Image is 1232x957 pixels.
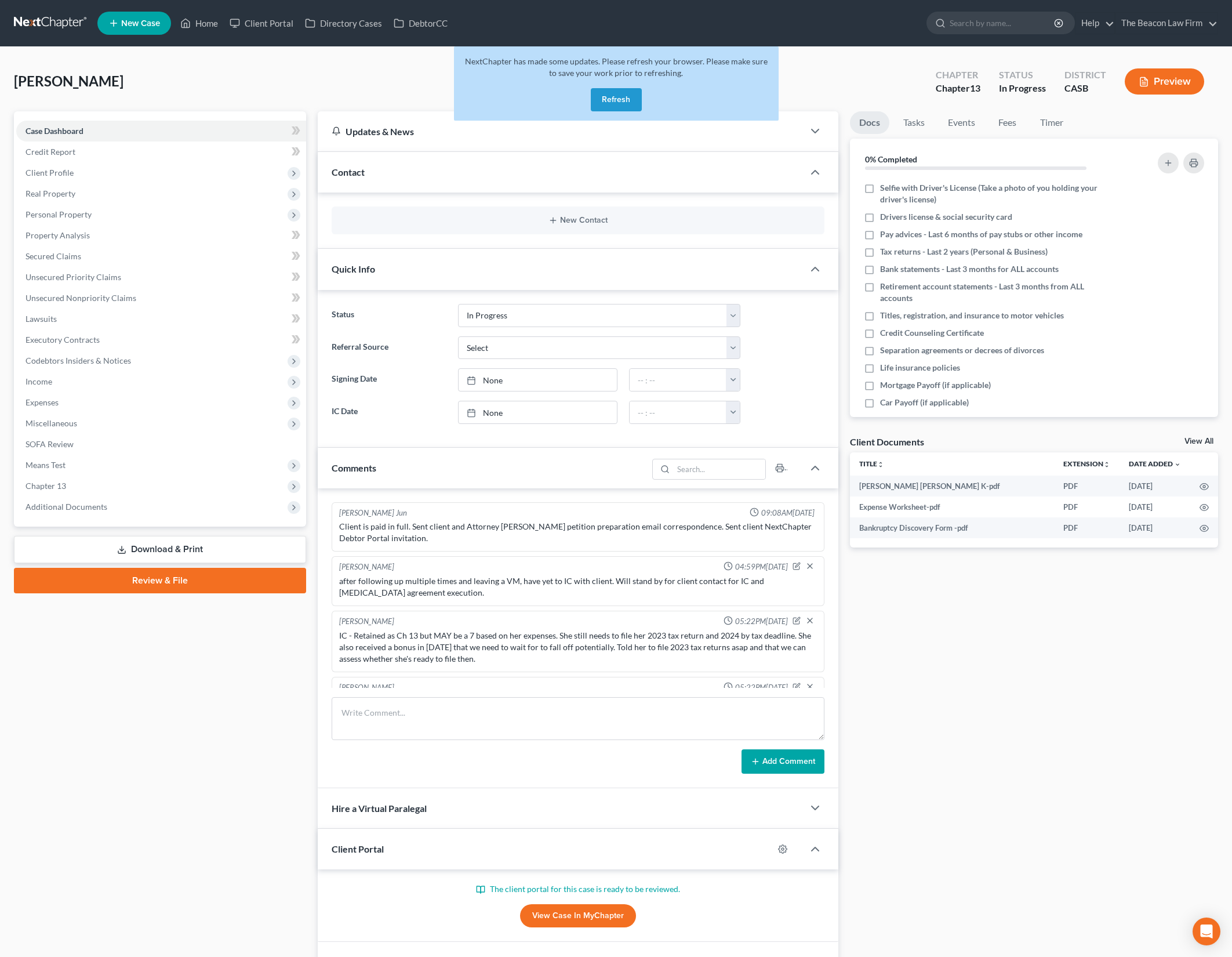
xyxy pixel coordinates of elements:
[26,314,57,324] span: Lawsuits
[880,327,984,339] span: Credit Counseling Certificate
[880,281,1116,304] span: Retirement account statements - Last 3 months from ALL accounts
[16,434,306,455] a: SOFA Review
[388,13,453,34] a: DebtorCC
[339,507,407,519] div: [PERSON_NAME] Jun
[735,561,788,572] span: 04:59PM[DATE]
[339,575,816,599] div: after following up multiple times and leaving a VM, have yet to IC with client. Will stand by for...
[630,401,726,423] input: -- : --
[999,68,1046,82] div: Status
[26,439,74,449] span: SOFA Review
[520,904,636,927] a: View Case in MyChapter
[880,379,991,391] span: Mortgage Payoff (if applicable)
[16,309,306,329] a: Lawsuits
[850,111,889,134] a: Docs
[591,88,642,111] button: Refresh
[26,418,77,428] span: Miscellaneous
[465,56,768,78] span: NextChapter has made some updates. Please refresh your browser. Please make sure to save your wor...
[1075,13,1114,34] a: Help
[339,616,394,628] div: [PERSON_NAME]
[26,460,66,470] span: Means Test
[735,682,788,693] span: 05:22PM[DATE]
[1054,517,1120,538] td: PDF
[859,459,884,468] a: Titleunfold_more
[1064,82,1106,95] div: CASB
[16,121,306,142] a: Case Dashboard
[26,502,107,512] span: Additional Documents
[880,229,1082,240] span: Pay advices - Last 6 months of pay stubs or other income
[1031,111,1073,134] a: Timer
[880,310,1064,321] span: Titles, registration, and insurance to motor vehicles
[175,13,224,34] a: Home
[630,369,726,391] input: -- : --
[26,209,92,219] span: Personal Property
[224,13,299,34] a: Client Portal
[939,111,984,134] a: Events
[459,369,617,391] a: None
[16,225,306,246] a: Property Analysis
[1184,437,1213,445] a: View All
[1103,461,1110,468] i: unfold_more
[1054,496,1120,517] td: PDF
[326,401,452,424] label: IC Date
[865,154,917,164] strong: 0% Completed
[1125,68,1204,95] button: Preview
[14,72,123,89] span: [PERSON_NAME]
[26,397,59,407] span: Expenses
[332,166,365,177] span: Contact
[26,251,81,261] span: Secured Claims
[332,462,376,473] span: Comments
[26,188,75,198] span: Real Property
[16,267,306,288] a: Unsecured Priority Claims
[1115,13,1218,34] a: The Beacon Law Firm
[970,82,980,93] span: 13
[989,111,1026,134] a: Fees
[877,461,884,468] i: unfold_more
[26,376,52,386] span: Income
[850,436,924,448] div: Client Documents
[1120,496,1190,517] td: [DATE]
[1120,517,1190,538] td: [DATE]
[332,843,384,854] span: Client Portal
[16,142,306,162] a: Credit Report
[26,481,66,491] span: Chapter 13
[936,68,980,82] div: Chapter
[1120,476,1190,496] td: [DATE]
[14,568,306,593] a: Review & File
[936,82,980,95] div: Chapter
[1174,461,1181,468] i: expand_more
[880,182,1116,205] span: Selfie with Driver's License (Take a photo of you holding your driver's license)
[999,82,1046,95] div: In Progress
[14,536,306,563] a: Download & Print
[880,397,969,408] span: Car Payoff (if applicable)
[26,168,74,177] span: Client Profile
[16,288,306,309] a: Unsecured Nonpriority Claims
[26,335,100,345] span: Executory Contracts
[326,368,452,391] label: Signing Date
[950,12,1056,34] input: Search by name...
[1063,459,1110,468] a: Extensionunfold_more
[26,147,75,157] span: Credit Report
[880,211,1012,223] span: Drivers license & social security card
[1064,68,1106,82] div: District
[761,507,815,519] span: 09:08AM[DATE]
[26,230,90,240] span: Property Analysis
[339,521,816,544] div: Client is paid in full. Sent client and Attorney [PERSON_NAME] petition preparation email corresp...
[339,682,394,694] div: [PERSON_NAME]
[26,356,131,365] span: Codebtors Insiders & Notices
[16,246,306,267] a: Secured Claims
[332,125,789,137] div: Updates & News
[742,749,824,774] button: Add Comment
[339,561,394,573] div: [PERSON_NAME]
[850,517,1054,538] td: Bankruptcy Discovery Form -pdf
[1193,918,1220,945] div: Open Intercom Messenger
[850,476,1054,496] td: [PERSON_NAME] [PERSON_NAME] K-pdf
[16,329,306,350] a: Executory Contracts
[1129,459,1181,468] a: Date Added expand_more
[26,293,136,303] span: Unsecured Nonpriority Claims
[332,883,824,895] p: The client portal for this case is ready to be reviewed.
[880,246,1048,258] span: Tax returns - Last 2 years (Personal & Business)
[326,336,452,360] label: Referral Source
[299,13,388,34] a: Directory Cases
[341,216,815,225] button: New Contact
[339,630,816,665] div: IC - Retained as Ch 13 but MAY be a 7 based on her expenses. She still needs to file her 2023 tax...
